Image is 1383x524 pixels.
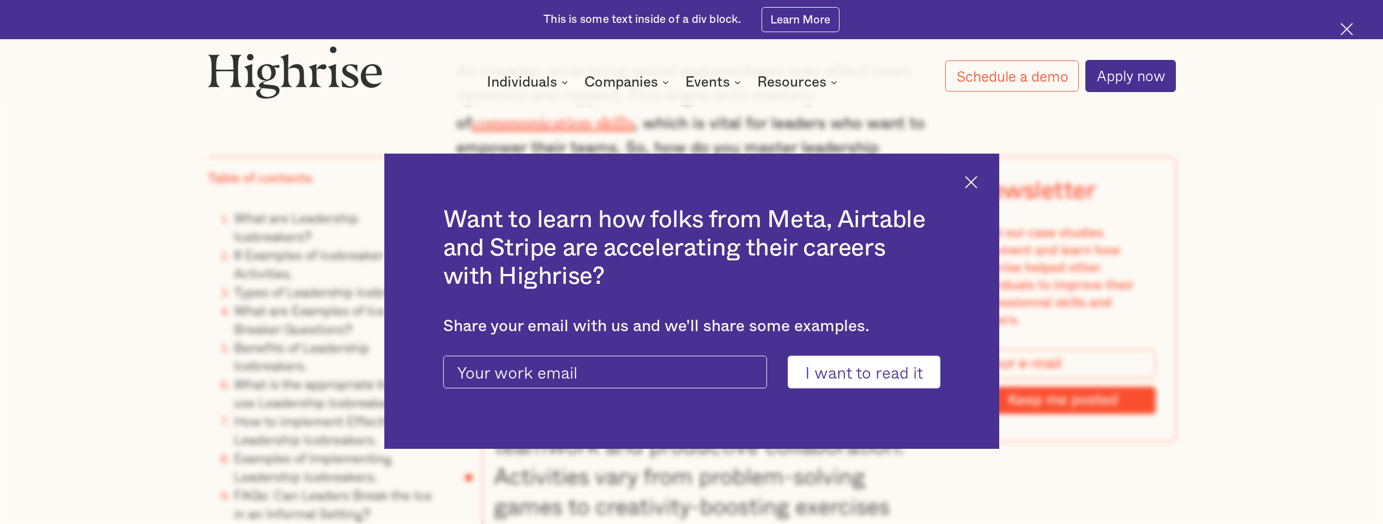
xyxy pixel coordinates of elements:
div: Events [685,76,744,89]
div: Events [685,76,730,89]
h2: Want to learn how folks from Meta, Airtable and Stripe are accelerating their careers with Highrise? [443,206,940,291]
div: Companies [584,76,658,89]
a: Learn More [762,7,840,32]
img: Cross icon [965,176,977,188]
input: Your work email [443,356,768,388]
div: Companies [584,76,672,89]
div: Individuals [487,76,557,89]
img: Highrise logo [208,46,383,99]
input: I want to read it [788,356,940,388]
form: current-ascender-blog-article-modal-form [443,356,940,388]
div: Share your email with us and we'll share some examples. [443,317,940,336]
div: Resources [757,76,826,89]
div: Resources [757,76,841,89]
div: This is some text inside of a div block. [543,12,741,28]
a: Apply now [1085,60,1176,92]
a: Schedule a demo [945,60,1079,92]
div: Individuals [487,76,571,89]
img: Cross icon [1340,23,1353,35]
